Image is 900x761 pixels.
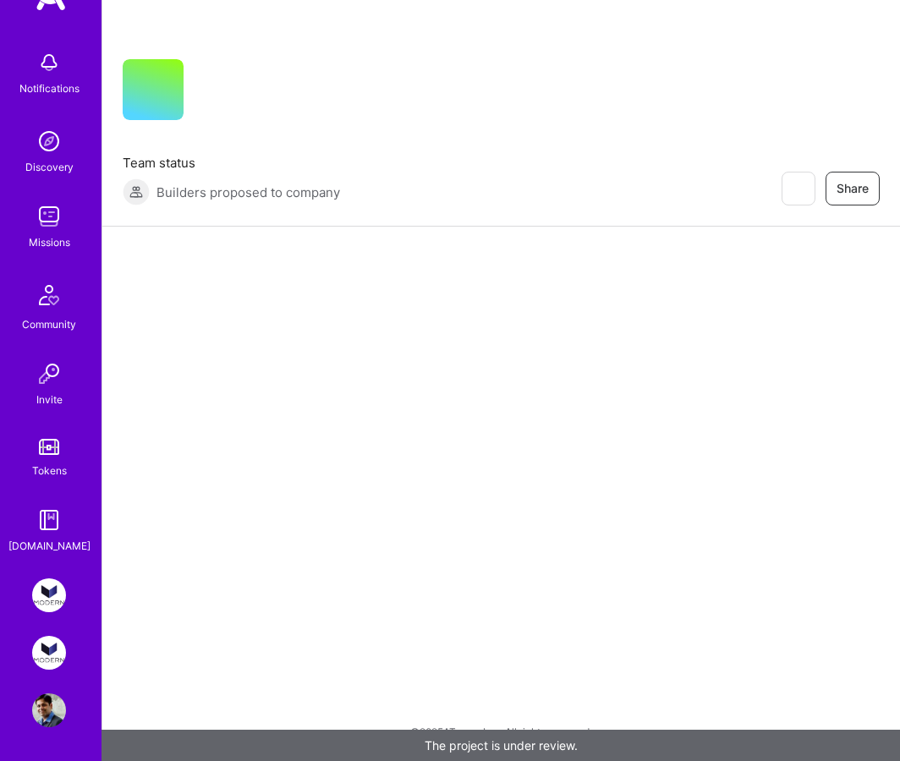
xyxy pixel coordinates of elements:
a: User Avatar [28,693,70,727]
div: Tokens [32,462,67,479]
img: bell [32,46,66,79]
a: Modern Exec: Team for Platform & AI Development [28,578,70,612]
img: guide book [32,503,66,537]
i: icon EyeClosed [791,182,804,195]
a: Modern Exec: Project Magic [28,636,70,670]
img: Modern Exec: Team for Platform & AI Development [32,578,66,612]
div: Notifications [19,79,80,97]
div: Community [22,315,76,333]
div: [DOMAIN_NAME] [8,537,91,555]
img: Builders proposed to company [123,178,150,205]
span: Builders proposed to company [156,183,340,201]
button: Share [826,172,880,205]
img: Modern Exec: Project Magic [32,636,66,670]
img: discovery [32,124,66,158]
span: Share [837,180,869,197]
img: Invite [32,357,66,391]
div: Missions [29,233,70,251]
img: Community [29,275,69,315]
span: Team status [123,154,340,172]
div: Discovery [25,158,74,176]
img: User Avatar [32,693,66,727]
i: icon CompanyGray [204,86,217,100]
div: The project is under review. [102,730,900,761]
img: tokens [39,439,59,455]
img: teamwork [32,200,66,233]
div: Invite [36,391,63,408]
